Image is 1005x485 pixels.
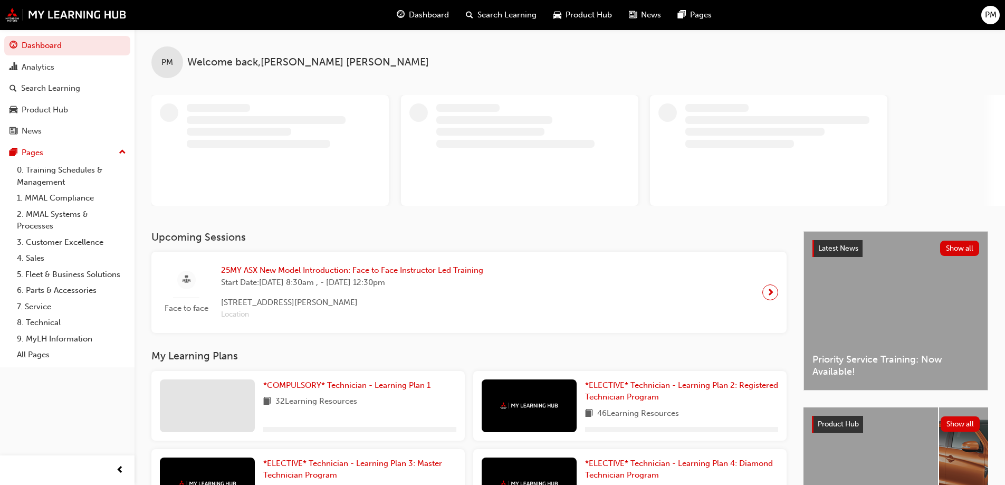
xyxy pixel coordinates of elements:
[940,241,980,256] button: Show all
[9,63,17,72] span: chart-icon
[21,82,80,94] div: Search Learning
[4,143,130,163] button: Pages
[812,416,980,433] a: Product HubShow all
[597,407,679,421] span: 46 Learning Resources
[678,8,686,22] span: pages-icon
[818,420,859,429] span: Product Hub
[803,231,988,391] a: Latest NewsShow allPriority Service Training: Now Available!
[477,9,537,21] span: Search Learning
[13,282,130,299] a: 6. Parts & Accessories
[13,250,130,267] a: 4. Sales
[13,267,130,283] a: 5. Fleet & Business Solutions
[22,61,54,73] div: Analytics
[9,127,17,136] span: news-icon
[13,190,130,206] a: 1. MMAL Compliance
[4,34,130,143] button: DashboardAnalyticsSearch LearningProduct HubNews
[620,4,669,26] a: news-iconNews
[13,234,130,251] a: 3. Customer Excellence
[812,240,979,257] a: Latest NewsShow all
[22,147,43,159] div: Pages
[466,8,473,22] span: search-icon
[767,285,774,300] span: next-icon
[13,162,130,190] a: 0. Training Schedules & Management
[4,121,130,141] a: News
[13,331,130,347] a: 9. MyLH Information
[151,350,787,362] h3: My Learning Plans
[585,407,593,421] span: book-icon
[669,4,720,26] a: pages-iconPages
[553,8,561,22] span: car-icon
[13,315,130,331] a: 8. Technical
[457,4,545,26] a: search-iconSearch Learning
[13,299,130,315] a: 7. Service
[585,458,778,481] a: *ELECTIVE* Technician - Learning Plan 4: Diamond Technician Program
[585,381,778,402] span: *ELECTIVE* Technician - Learning Plan 2: Registered Technician Program
[275,395,357,408] span: 32 Learning Resources
[5,8,127,22] img: mmal
[4,79,130,98] a: Search Learning
[221,297,483,309] span: [STREET_ADDRESS][PERSON_NAME]
[818,244,858,253] span: Latest News
[119,146,126,159] span: up-icon
[500,402,558,409] img: mmal
[13,206,130,234] a: 2. MMAL Systems & Processes
[221,264,483,277] span: 25MY ASX New Model Introduction: Face to Face Instructor Led Training
[9,41,17,51] span: guage-icon
[585,459,773,480] span: *ELECTIVE* Technician - Learning Plan 4: Diamond Technician Program
[941,416,980,432] button: Show all
[397,8,405,22] span: guage-icon
[641,9,661,21] span: News
[4,100,130,120] a: Product Hub
[183,273,190,287] span: sessionType_FACE_TO_FACE-icon
[629,8,637,22] span: news-icon
[409,9,449,21] span: Dashboard
[161,56,173,69] span: PM
[263,458,456,481] a: *ELECTIVE* Technician - Learning Plan 3: Master Technician Program
[187,56,429,69] span: Welcome back , [PERSON_NAME] [PERSON_NAME]
[221,277,483,289] span: Start Date: [DATE] 8:30am , - [DATE] 12:30pm
[22,104,68,116] div: Product Hub
[9,84,17,93] span: search-icon
[151,231,787,243] h3: Upcoming Sessions
[4,36,130,55] a: Dashboard
[263,395,271,408] span: book-icon
[160,260,778,325] a: Face to face25MY ASX New Model Introduction: Face to Face Instructor Led TrainingStart Date:[DATE...
[812,354,979,377] span: Priority Service Training: Now Available!
[981,6,1000,24] button: PM
[985,9,997,21] span: PM
[13,347,130,363] a: All Pages
[566,9,612,21] span: Product Hub
[4,58,130,77] a: Analytics
[388,4,457,26] a: guage-iconDashboard
[263,379,435,392] a: *COMPULSORY* Technician - Learning Plan 1
[545,4,620,26] a: car-iconProduct Hub
[263,381,430,390] span: *COMPULSORY* Technician - Learning Plan 1
[221,309,483,321] span: Location
[690,9,712,21] span: Pages
[9,106,17,115] span: car-icon
[160,302,213,315] span: Face to face
[9,148,17,158] span: pages-icon
[22,125,42,137] div: News
[116,464,124,477] span: prev-icon
[263,459,442,480] span: *ELECTIVE* Technician - Learning Plan 3: Master Technician Program
[585,379,778,403] a: *ELECTIVE* Technician - Learning Plan 2: Registered Technician Program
